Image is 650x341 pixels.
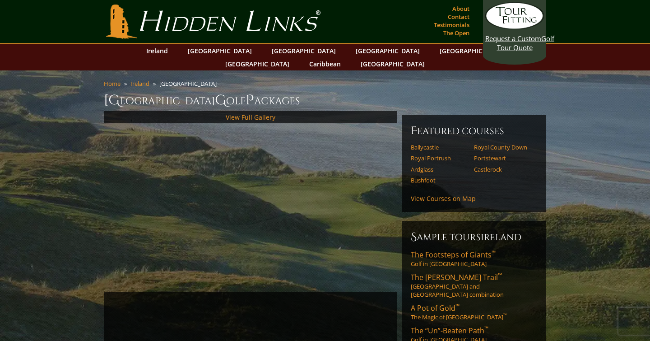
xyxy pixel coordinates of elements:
[411,166,468,173] a: Ardglass
[435,44,508,57] a: [GEOGRAPHIC_DATA]
[221,57,294,70] a: [GEOGRAPHIC_DATA]
[411,194,476,203] a: View Courses on Map
[484,325,488,332] sup: ™
[411,250,537,268] a: The Footsteps of Giants™Golf in [GEOGRAPHIC_DATA]
[411,303,460,313] span: A Pot of Gold
[305,57,345,70] a: Caribbean
[492,249,496,257] sup: ™
[142,44,172,57] a: Ireland
[411,144,468,151] a: Ballycastle
[474,154,531,162] a: Portstewart
[411,272,537,299] a: The [PERSON_NAME] Trail™[GEOGRAPHIC_DATA] and [GEOGRAPHIC_DATA] combination
[411,272,502,282] span: The [PERSON_NAME] Trail
[104,91,546,109] h1: [GEOGRAPHIC_DATA] olf ackages
[130,79,149,88] a: Ireland
[411,154,468,162] a: Royal Portrush
[411,250,496,260] span: The Footsteps of Giants
[432,19,472,31] a: Testimonials
[351,44,424,57] a: [GEOGRAPHIC_DATA]
[183,44,256,57] a: [GEOGRAPHIC_DATA]
[455,302,460,310] sup: ™
[503,313,506,318] sup: ™
[159,79,220,88] li: [GEOGRAPHIC_DATA]
[246,91,254,109] span: P
[485,2,544,52] a: Request a CustomGolf Tour Quote
[485,34,541,43] span: Request a Custom
[474,144,531,151] a: Royal County Down
[267,44,340,57] a: [GEOGRAPHIC_DATA]
[411,177,468,184] a: Bushfoot
[446,10,472,23] a: Contact
[441,27,472,39] a: The Open
[411,124,537,138] h6: Featured Courses
[450,2,472,15] a: About
[411,303,537,321] a: A Pot of Gold™The Magic of [GEOGRAPHIC_DATA]™
[226,113,275,121] a: View Full Gallery
[498,271,502,279] sup: ™
[215,91,226,109] span: G
[474,166,531,173] a: Castlerock
[104,79,121,88] a: Home
[411,326,488,336] span: The “Un”-Beaten Path
[411,230,537,244] h6: Sample ToursIreland
[356,57,429,70] a: [GEOGRAPHIC_DATA]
